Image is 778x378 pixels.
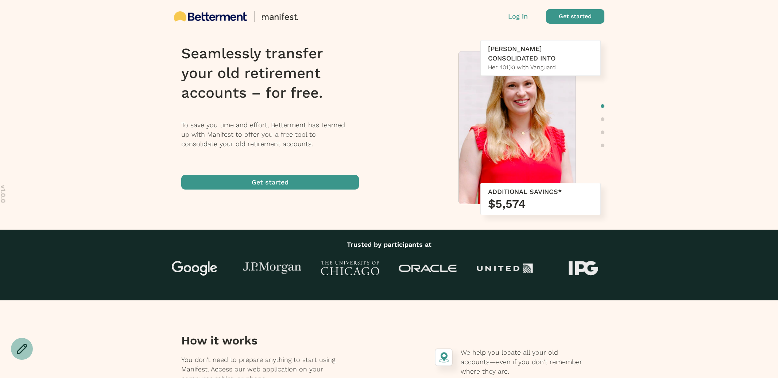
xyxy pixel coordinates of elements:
[181,44,368,103] h1: Seamlessly transfer your old retirement accounts – for free.
[181,333,344,348] h3: How it works
[488,44,593,63] div: [PERSON_NAME] CONSOLIDATED INTO
[165,261,224,276] img: Google
[321,261,379,276] img: University of Chicago
[399,265,457,272] img: Oracle
[488,187,593,196] div: ADDITIONAL SAVINGS*
[181,120,368,149] p: To save you time and effort, Betterment has teamed up with Manifest to offer you a free tool to c...
[181,175,359,190] button: Get started
[546,9,604,24] button: Get started
[488,63,593,72] div: Her 401(k) with Vanguard
[459,51,576,207] img: Meredith
[508,12,528,21] button: Log in
[174,9,393,24] button: vendor logo
[243,262,301,274] img: J.P Morgan
[174,11,247,21] img: vendor logo
[488,196,593,211] h3: $5,574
